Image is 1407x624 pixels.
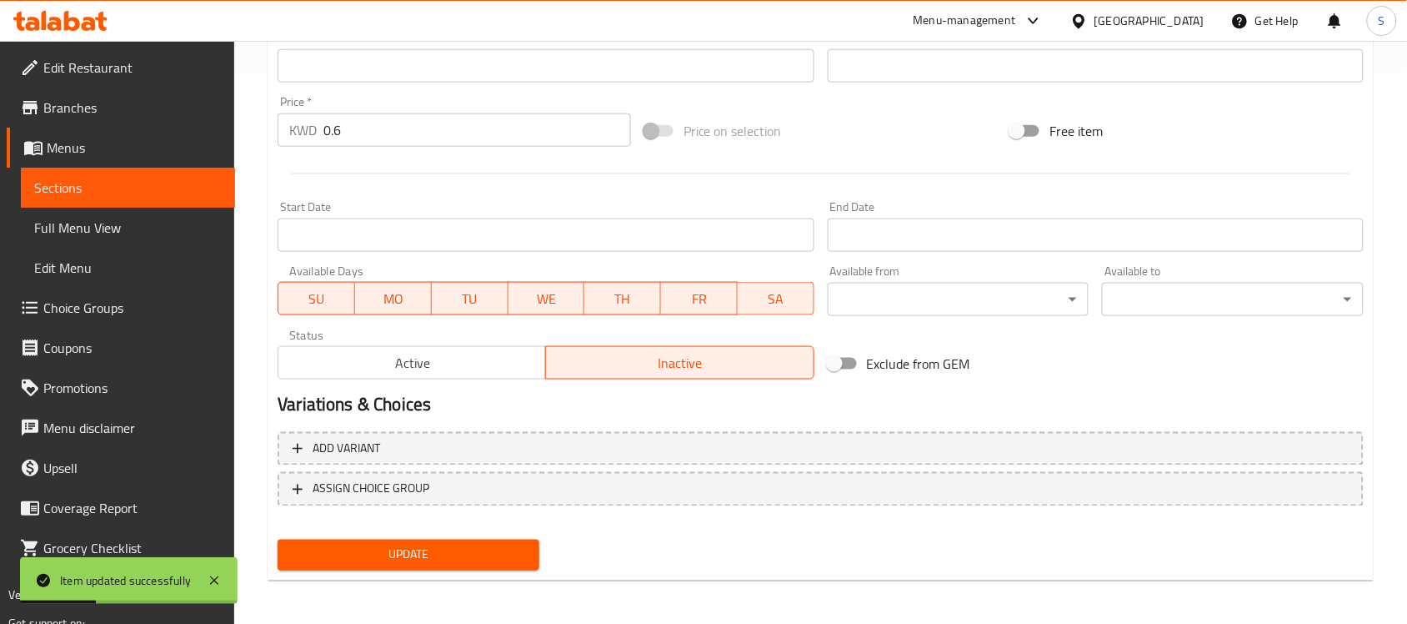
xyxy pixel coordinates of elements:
[34,218,222,238] span: Full Menu View
[553,351,807,375] span: Inactive
[7,528,235,568] a: Grocery Checklist
[515,287,578,311] span: WE
[584,282,661,315] button: TH
[362,287,425,311] span: MO
[43,338,222,358] span: Coupons
[438,287,502,311] span: TU
[7,88,235,128] a: Branches
[278,282,355,315] button: SU
[289,120,317,140] p: KWD
[7,368,235,408] a: Promotions
[8,584,49,606] span: Version:
[34,258,222,278] span: Edit Menu
[1102,283,1364,316] div: ​
[278,472,1364,506] button: ASSIGN CHOICE GROUP
[278,540,539,571] button: Update
[21,248,235,288] a: Edit Menu
[7,288,235,328] a: Choice Groups
[278,432,1364,466] button: Add variant
[43,498,222,518] span: Coverage Report
[545,346,814,380] button: Inactive
[43,298,222,318] span: Choice Groups
[21,168,235,208] a: Sections
[47,138,222,158] span: Menus
[7,328,235,368] a: Coupons
[661,282,738,315] button: FR
[7,128,235,168] a: Menus
[1049,121,1103,141] span: Free item
[278,393,1364,418] h2: Variations & Choices
[738,282,814,315] button: SA
[355,282,432,315] button: MO
[432,282,508,315] button: TU
[828,283,1089,316] div: ​
[591,287,654,311] span: TH
[43,458,222,478] span: Upsell
[313,439,380,460] span: Add variant
[1379,12,1385,30] span: S
[7,48,235,88] a: Edit Restaurant
[285,287,348,311] span: SU
[744,287,808,311] span: SA
[43,58,222,78] span: Edit Restaurant
[1094,12,1204,30] div: [GEOGRAPHIC_DATA]
[43,418,222,438] span: Menu disclaimer
[285,351,539,375] span: Active
[668,287,731,311] span: FR
[313,479,429,500] span: ASSIGN CHOICE GROUP
[7,488,235,528] a: Coverage Report
[7,448,235,488] a: Upsell
[867,354,970,374] span: Exclude from GEM
[60,571,191,590] div: Item updated successfully
[683,121,782,141] span: Price on selection
[914,11,1016,31] div: Menu-management
[278,49,814,83] input: Please enter product barcode
[291,545,526,566] span: Update
[21,208,235,248] a: Full Menu View
[34,178,222,198] span: Sections
[43,538,222,558] span: Grocery Checklist
[828,49,1364,83] input: Please enter product sku
[323,113,631,147] input: Please enter price
[7,408,235,448] a: Menu disclaimer
[43,98,222,118] span: Branches
[508,282,585,315] button: WE
[43,378,222,398] span: Promotions
[278,346,546,380] button: Active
